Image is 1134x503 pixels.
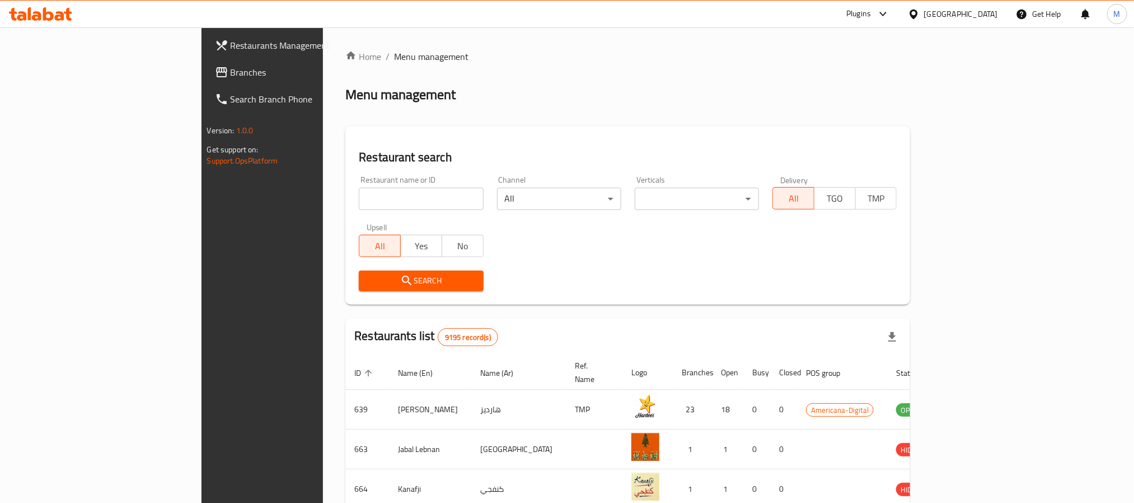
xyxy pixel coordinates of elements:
span: HIDDEN [896,483,930,496]
span: Americana-Digital [807,404,873,417]
span: Name (En) [398,366,447,380]
span: No [447,238,479,254]
td: 0 [770,430,797,469]
h2: Restaurant search [359,149,897,166]
div: ​ [635,188,759,210]
span: Search [368,274,474,288]
td: 1 [673,430,712,469]
span: 9195 record(s) [438,332,498,343]
th: Busy [743,356,770,390]
th: Logo [622,356,673,390]
button: All [772,187,814,209]
a: Restaurants Management [206,32,391,59]
label: Upsell [367,223,387,231]
button: No [442,235,484,257]
input: Search for restaurant name or ID.. [359,188,483,210]
span: M [1114,8,1121,20]
span: Restaurants Management [231,39,382,52]
span: Version: [207,123,235,138]
img: Kanafji [631,473,659,501]
td: 0 [743,390,770,430]
td: Jabal Lebnan [389,430,471,469]
span: 1.0.0 [236,123,254,138]
span: Branches [231,66,382,79]
h2: Menu management [345,86,456,104]
td: 1 [712,430,743,469]
div: Export file [879,324,906,351]
span: Search Branch Phone [231,92,382,106]
h2: Restaurants list [354,328,498,346]
span: TMP [860,190,893,207]
button: TMP [855,187,897,209]
a: Branches [206,59,391,86]
span: Get support on: [207,142,259,157]
td: 23 [673,390,712,430]
div: Plugins [846,7,871,21]
nav: breadcrumb [345,50,910,63]
td: [PERSON_NAME] [389,390,471,430]
span: All [777,190,810,207]
span: Name (Ar) [480,366,528,380]
td: [GEOGRAPHIC_DATA] [471,430,566,469]
div: [GEOGRAPHIC_DATA] [924,8,998,20]
td: 18 [712,390,743,430]
span: ID [354,366,376,380]
a: Support.OpsPlatform [207,153,278,168]
span: Yes [405,238,438,254]
th: Open [712,356,743,390]
span: Ref. Name [575,359,609,386]
span: All [364,238,396,254]
td: هارديز [471,390,566,430]
div: OPEN [896,403,924,417]
div: All [497,188,621,210]
span: OPEN [896,404,924,417]
td: TMP [566,390,622,430]
img: Hardee's [631,393,659,421]
th: Closed [770,356,797,390]
label: Delivery [780,176,808,184]
th: Branches [673,356,712,390]
div: Total records count [438,328,498,346]
button: Yes [400,235,442,257]
button: Search [359,271,483,291]
span: Menu management [394,50,468,63]
span: HIDDEN [896,444,930,457]
span: TGO [819,190,851,207]
td: 0 [743,430,770,469]
a: Search Branch Phone [206,86,391,113]
img: Jabal Lebnan [631,433,659,461]
span: POS group [806,366,855,380]
button: All [359,235,401,257]
td: 0 [770,390,797,430]
span: Status [896,366,932,380]
button: TGO [814,187,856,209]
